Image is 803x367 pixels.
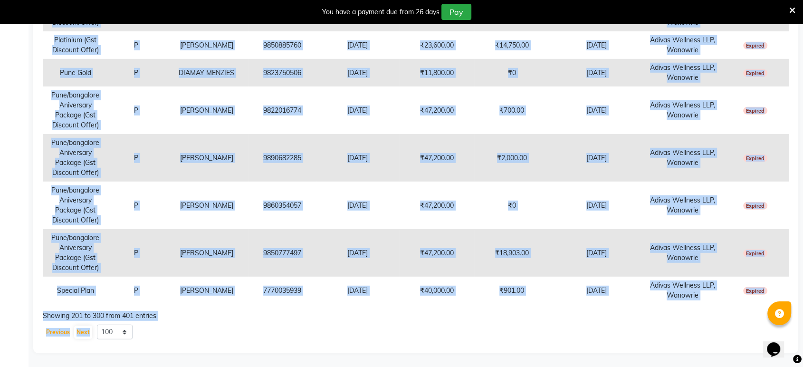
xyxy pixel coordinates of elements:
span: Expired [743,155,768,162]
td: Pune Gold [43,59,108,87]
td: ₹18,903.00 [474,229,550,277]
td: ₹11,800.00 [399,59,474,87]
button: Next [74,326,92,339]
span: Expired [743,250,768,257]
span: Expired [743,42,768,49]
td: ₹2,000.00 [474,134,550,182]
td: Pune/bangalore Aniversary Package (Gst Discount Offer) [43,87,108,134]
td: Adivas Wellness LLP, Wanowrie [644,182,722,229]
span: Expired [743,69,768,77]
td: [PERSON_NAME] [165,134,249,182]
td: [DATE] [550,182,644,229]
td: ₹47,200.00 [399,229,474,277]
td: [DATE] [316,31,400,59]
span: Expired [743,287,768,295]
div: You have a payment due from 26 days [322,7,440,17]
td: [PERSON_NAME] [165,182,249,229]
td: 9822016774 [249,87,316,134]
td: [PERSON_NAME] [165,87,249,134]
td: ₹47,200.00 [399,87,474,134]
iframe: chat widget [763,329,793,357]
td: DIAMAY MENZIES [165,59,249,87]
td: P [108,277,164,304]
td: [DATE] [550,134,644,182]
td: Adivas Wellness LLP, Wanowrie [644,59,722,87]
td: Adivas Wellness LLP, Wanowrie [644,31,722,59]
td: [DATE] [316,182,400,229]
span: Expired [743,202,768,210]
td: Pune/bangalore Aniversary Package (Gst Discount Offer) [43,134,108,182]
td: P [108,87,164,134]
td: Pune/bangalore Aniversary Package (Gst Discount Offer) [43,182,108,229]
td: Platinium (Gst Discount Offer) [43,31,108,59]
button: Pay [441,4,471,20]
td: ₹47,200.00 [399,134,474,182]
td: [DATE] [550,87,644,134]
td: [DATE] [550,229,644,277]
div: Showing 201 to 300 from 401 entries [43,311,789,321]
td: [DATE] [316,134,400,182]
td: P [108,229,164,277]
td: [PERSON_NAME] [165,229,249,277]
td: ₹23,600.00 [399,31,474,59]
td: Adivas Wellness LLP, Wanowrie [644,277,722,304]
td: 9850885760 [249,31,316,59]
td: [DATE] [550,31,644,59]
td: ₹0 [474,182,550,229]
td: ₹700.00 [474,87,550,134]
button: Previous [44,326,72,339]
td: 9823750506 [249,59,316,87]
td: [PERSON_NAME] [165,277,249,304]
td: Pune/bangalore Aniversary Package (Gst Discount Offer) [43,229,108,277]
td: 9890682285 [249,134,316,182]
td: [DATE] [316,229,400,277]
td: ₹0 [474,59,550,87]
td: Special Plan [43,277,108,304]
td: [DATE] [316,87,400,134]
span: Expired [743,107,768,115]
td: 9860354057 [249,182,316,229]
td: P [108,59,164,87]
td: Adivas Wellness LLP, Wanowrie [644,229,722,277]
td: 7770035939 [249,277,316,304]
td: [DATE] [316,277,400,304]
td: 9850777497 [249,229,316,277]
td: P [108,134,164,182]
td: [PERSON_NAME] [165,31,249,59]
td: ₹40,000.00 [399,277,474,304]
td: Adivas Wellness LLP, Wanowrie [644,87,722,134]
td: Adivas Wellness LLP, Wanowrie [644,134,722,182]
td: [DATE] [316,59,400,87]
td: P [108,182,164,229]
td: ₹14,750.00 [474,31,550,59]
td: ₹47,200.00 [399,182,474,229]
td: [DATE] [550,59,644,87]
td: P [108,31,164,59]
td: ₹901.00 [474,277,550,304]
td: [DATE] [550,277,644,304]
